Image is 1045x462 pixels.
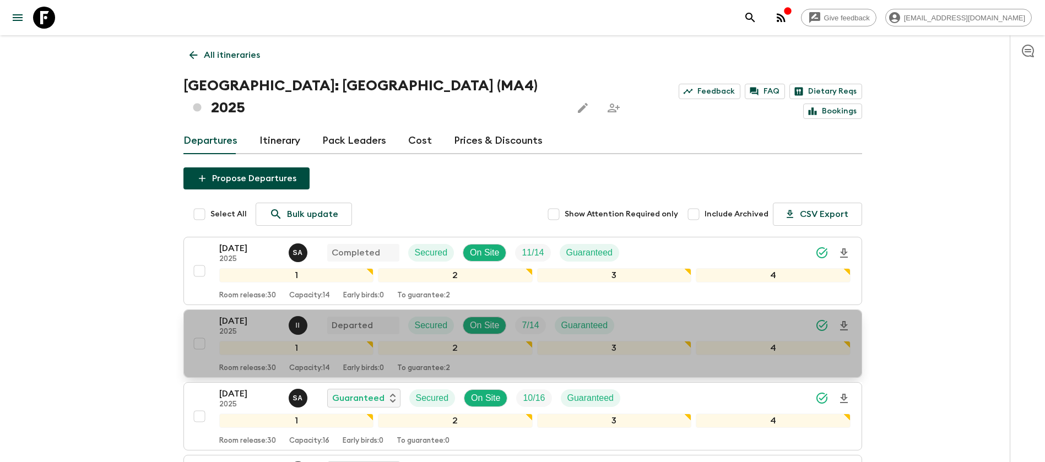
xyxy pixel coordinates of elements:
div: On Site [463,317,506,334]
p: 7 / 14 [522,319,539,332]
span: Give feedback [818,14,876,22]
div: 4 [696,341,851,355]
svg: Synced Successfully [815,319,829,332]
p: To guarantee: 0 [397,437,450,445]
button: CSV Export [773,203,862,226]
a: Itinerary [259,128,300,154]
a: FAQ [745,84,785,99]
svg: Synced Successfully [815,392,829,405]
div: Trip Fill [515,244,550,262]
p: All itineraries [204,48,260,62]
div: Trip Fill [516,389,551,407]
span: [EMAIL_ADDRESS][DOMAIN_NAME] [898,14,1031,22]
div: 1 [219,341,374,355]
svg: Synced Successfully [815,246,829,259]
p: 10 / 16 [523,392,545,405]
button: menu [7,7,29,29]
span: Show Attention Required only [565,209,678,220]
p: S A [293,394,303,403]
p: Capacity: 14 [289,364,330,373]
p: Early birds: 0 [343,364,384,373]
a: Departures [183,128,237,154]
p: [DATE] [219,242,280,255]
h1: [GEOGRAPHIC_DATA]: [GEOGRAPHIC_DATA] (MA4) 2025 [183,75,564,119]
p: 11 / 14 [522,246,544,259]
a: All itineraries [183,44,266,66]
div: 4 [696,268,851,282]
div: On Site [464,389,507,407]
p: Guaranteed [332,392,385,405]
div: 3 [537,341,692,355]
p: Secured [416,392,449,405]
div: 3 [537,268,692,282]
div: 2 [378,414,533,428]
button: [DATE]2025Samir AchahriCompletedSecuredOn SiteTrip FillGuaranteed1234Room release:30Capacity:14Ea... [183,237,862,305]
p: 2025 [219,328,280,336]
a: Prices & Discounts [454,128,543,154]
p: 2025 [219,400,280,409]
p: Departed [332,319,373,332]
p: Guaranteed [566,246,613,259]
span: Include Archived [705,209,768,220]
p: Room release: 30 [219,437,276,445]
button: search adventures [739,7,761,29]
p: Guaranteed [567,392,614,405]
p: Early birds: 0 [343,291,384,300]
span: Samir Achahri [289,247,310,256]
div: Secured [409,389,456,407]
div: Trip Fill [515,317,545,334]
span: Ismail Ingrioui [289,319,310,328]
a: Feedback [679,84,740,99]
p: Completed [332,246,380,259]
div: Secured [408,244,454,262]
p: To guarantee: 2 [397,291,450,300]
svg: Download Onboarding [837,319,851,333]
a: Bulk update [256,203,352,226]
span: Samir Achahri [289,392,310,401]
p: Early birds: 0 [343,437,383,445]
p: Bulk update [287,208,338,221]
button: [DATE]2025Samir AchahriGuaranteedSecuredOn SiteTrip FillGuaranteed1234Room release:30Capacity:16E... [183,382,862,450]
p: [DATE] [219,314,280,328]
p: Room release: 30 [219,291,276,300]
div: 4 [696,414,851,428]
a: Dietary Reqs [789,84,862,99]
p: Guaranteed [561,319,608,332]
div: 1 [219,268,374,282]
div: [EMAIL_ADDRESS][DOMAIN_NAME] [885,9,1032,26]
p: Secured [415,246,448,259]
button: SA [289,389,310,407]
span: Select All [210,209,247,220]
div: 2 [378,268,533,282]
span: Share this itinerary [603,97,625,119]
a: Cost [408,128,432,154]
button: [DATE]2025Ismail IngriouiDepartedSecuredOn SiteTrip FillGuaranteed1234Room release:30Capacity:14E... [183,309,862,378]
svg: Download Onboarding [837,247,851,260]
button: Edit this itinerary [572,97,594,119]
div: 2 [378,341,533,355]
p: On Site [470,319,499,332]
div: 3 [537,414,692,428]
p: Capacity: 14 [289,291,330,300]
a: Give feedback [801,9,876,26]
div: On Site [463,244,506,262]
a: Bookings [803,104,862,119]
div: Secured [408,317,454,334]
svg: Download Onboarding [837,392,851,405]
p: Secured [415,319,448,332]
p: [DATE] [219,387,280,400]
p: To guarantee: 2 [397,364,450,373]
p: 2025 [219,255,280,264]
button: Propose Departures [183,167,310,189]
div: 1 [219,414,374,428]
p: On Site [471,392,500,405]
p: Capacity: 16 [289,437,329,445]
p: On Site [470,246,499,259]
p: Room release: 30 [219,364,276,373]
a: Pack Leaders [322,128,386,154]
